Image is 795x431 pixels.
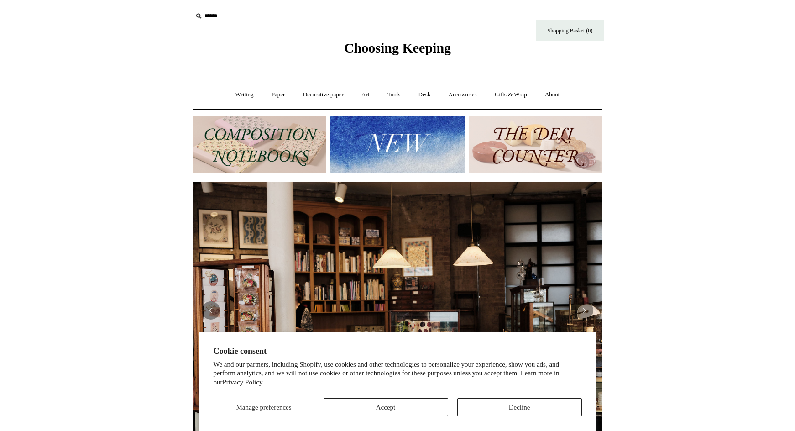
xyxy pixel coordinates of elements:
button: Previous [202,301,220,320]
a: Writing [227,83,262,107]
img: 202302 Composition ledgers.jpg__PID:69722ee6-fa44-49dd-a067-31375e5d54ec [193,116,326,173]
p: We and our partners, including Shopify, use cookies and other technologies to personalize your ex... [214,360,582,387]
a: Shopping Basket (0) [536,20,604,41]
button: Decline [457,398,582,416]
a: Art [353,83,377,107]
a: Choosing Keeping [344,47,451,54]
a: Paper [263,83,293,107]
a: Gifts & Wrap [486,83,535,107]
span: Choosing Keeping [344,40,451,55]
a: Decorative paper [295,83,352,107]
a: Desk [410,83,439,107]
button: Accept [324,398,448,416]
a: Tools [379,83,409,107]
h2: Cookie consent [214,347,582,356]
img: The Deli Counter [469,116,602,173]
button: Next [575,301,593,320]
span: Manage preferences [236,404,291,411]
img: New.jpg__PID:f73bdf93-380a-4a35-bcfe-7823039498e1 [330,116,464,173]
a: Privacy Policy [223,378,263,386]
button: Manage preferences [214,398,314,416]
a: Accessories [440,83,485,107]
a: About [537,83,568,107]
